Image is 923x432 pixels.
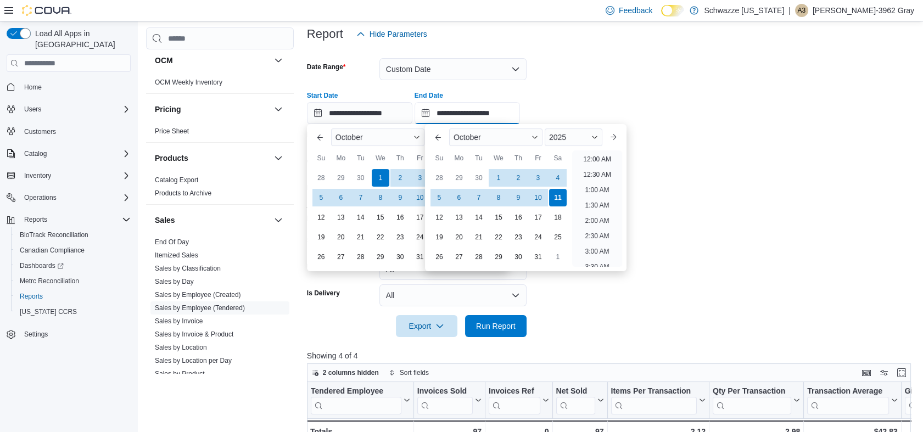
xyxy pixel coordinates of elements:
[11,258,135,273] a: Dashboards
[454,133,481,142] span: October
[429,168,568,267] div: October, 2025
[572,150,622,267] ul: Time
[323,368,379,377] span: 2 columns hidden
[311,128,329,146] button: Previous Month
[430,228,448,246] div: day-19
[788,4,791,17] p: |
[155,55,270,66] button: OCM
[391,228,409,246] div: day-23
[332,189,350,206] div: day-6
[581,260,614,273] li: 3:30 AM
[581,214,614,227] li: 2:00 AM
[510,228,527,246] div: day-23
[450,149,468,167] div: Mo
[24,127,56,136] span: Customers
[307,350,918,361] p: Showing 4 of 4
[31,28,131,50] span: Load All Apps in [GEOGRAPHIC_DATA]
[15,290,131,303] span: Reports
[311,386,401,397] div: Tendered Employee
[15,274,83,288] a: Metrc Reconciliation
[15,305,131,318] span: Washington CCRS
[411,248,429,266] div: day-31
[2,146,135,161] button: Catalog
[490,228,507,246] div: day-22
[372,149,389,167] div: We
[312,169,330,187] div: day-28
[307,63,346,71] label: Date Range
[411,209,429,226] div: day-17
[465,315,527,337] button: Run Report
[24,171,51,180] span: Inventory
[2,190,135,205] button: Operations
[307,102,412,124] input: Press the down key to enter a popover containing a calendar. Press the escape key to close the po...
[15,259,131,272] span: Dashboards
[402,315,451,337] span: Export
[411,169,429,187] div: day-3
[605,128,622,146] button: Next month
[11,243,135,258] button: Canadian Compliance
[476,321,516,332] span: Run Report
[549,149,567,167] div: Sa
[352,228,370,246] div: day-21
[2,78,135,94] button: Home
[490,189,507,206] div: day-8
[332,169,350,187] div: day-29
[430,149,448,167] div: Su
[352,209,370,226] div: day-14
[352,169,370,187] div: day-30
[20,125,131,138] span: Customers
[430,189,448,206] div: day-5
[155,238,189,246] a: End Of Day
[2,102,135,117] button: Users
[411,228,429,246] div: day-24
[449,128,542,146] div: Button. Open the month selector. October is currently selected.
[549,133,566,142] span: 2025
[795,4,808,17] div: Alfred-3962 Gray
[24,215,47,224] span: Reports
[15,305,81,318] a: [US_STATE] CCRS
[24,105,41,114] span: Users
[549,169,567,187] div: day-4
[155,104,181,115] h3: Pricing
[807,386,888,414] div: Transaction Average
[15,244,89,257] a: Canadian Compliance
[15,274,131,288] span: Metrc Reconciliation
[470,149,488,167] div: Tu
[396,315,457,337] button: Export
[370,29,427,40] span: Hide Parameters
[384,366,433,379] button: Sort fields
[391,209,409,226] div: day-16
[490,149,507,167] div: We
[450,209,468,226] div: day-13
[529,209,547,226] div: day-17
[24,193,57,202] span: Operations
[155,369,205,378] span: Sales by Product
[372,209,389,226] div: day-15
[411,189,429,206] div: day-10
[146,173,294,204] div: Products
[529,169,547,187] div: day-3
[11,227,135,243] button: BioTrack Reconciliation
[332,209,350,226] div: day-13
[20,213,131,226] span: Reports
[332,228,350,246] div: day-20
[529,189,547,206] div: day-10
[155,153,270,164] button: Products
[2,124,135,139] button: Customers
[11,289,135,304] button: Reports
[2,168,135,183] button: Inventory
[312,228,330,246] div: day-19
[155,189,211,197] a: Products to Archive
[391,189,409,206] div: day-9
[797,4,805,17] span: A3
[335,133,363,142] span: October
[155,356,232,365] span: Sales by Location per Day
[155,176,198,184] a: Catalog Export
[417,386,482,414] button: Invoices Sold
[549,228,567,246] div: day-25
[510,149,527,167] div: Th
[581,245,614,258] li: 3:00 AM
[713,386,791,397] div: Qty Per Transaction
[146,125,294,142] div: Pricing
[272,103,285,116] button: Pricing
